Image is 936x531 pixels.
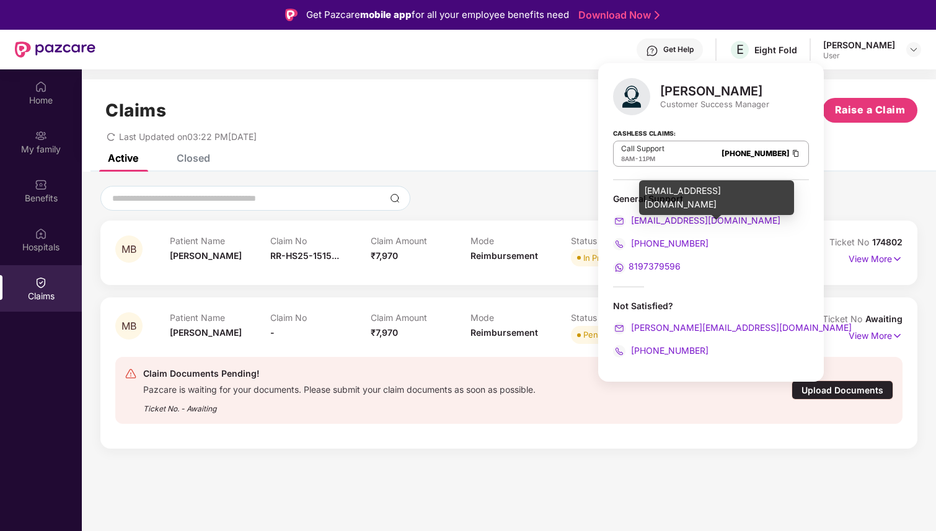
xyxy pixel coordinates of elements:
[613,322,625,335] img: svg+xml;base64,PHN2ZyB4bWxucz0iaHR0cDovL3d3dy53My5vcmcvMjAwMC9zdmciIHdpZHRoPSIyMCIgaGVpZ2h0PSIyMC...
[613,261,625,274] img: svg+xml;base64,PHN2ZyB4bWxucz0iaHR0cDovL3d3dy53My5vcmcvMjAwMC9zdmciIHdpZHRoPSIyMCIgaGVpZ2h0PSIyMC...
[143,395,536,415] div: Ticket No. - Awaiting
[823,98,917,123] button: Raise a Claim
[108,152,138,164] div: Active
[613,345,625,358] img: svg+xml;base64,PHN2ZyB4bWxucz0iaHR0cDovL3d3dy53My5vcmcvMjAwMC9zdmciIHdpZHRoPSIyMCIgaGVpZ2h0PSIyMC...
[872,237,903,247] span: 174802
[613,300,809,312] div: Not Satisfied?
[470,312,571,323] p: Mode
[638,155,655,162] span: 11PM
[791,148,801,159] img: Clipboard Icon
[823,51,895,61] div: User
[578,9,656,22] a: Download Now
[121,244,136,255] span: MB
[849,326,903,343] p: View More
[639,180,794,215] div: [EMAIL_ADDRESS][DOMAIN_NAME]
[143,366,536,381] div: Claim Documents Pending!
[35,178,47,191] img: svg+xml;base64,PHN2ZyBpZD0iQmVuZWZpdHMiIHhtbG5zPSJodHRwOi8vd3d3LnczLm9yZy8yMDAwL3N2ZyIgd2lkdGg9Ij...
[583,252,623,264] div: In Process
[629,215,780,226] span: [EMAIL_ADDRESS][DOMAIN_NAME]
[371,327,398,338] span: ₹7,970
[660,99,769,110] div: Customer Success Manager
[470,327,538,338] span: Reimbursement
[105,100,166,121] h1: Claims
[371,312,471,323] p: Claim Amount
[613,193,809,204] div: General Support
[371,235,471,246] p: Claim Amount
[736,42,744,57] span: E
[270,312,371,323] p: Claim No
[177,152,210,164] div: Closed
[270,235,371,246] p: Claim No
[35,227,47,240] img: svg+xml;base64,PHN2ZyBpZD0iSG9zcGl0YWxzIiB4bWxucz0iaHR0cDovL3d3dy53My5vcmcvMjAwMC9zdmciIHdpZHRoPS...
[613,238,709,248] a: [PHONE_NUMBER]
[125,367,137,380] img: svg+xml;base64,PHN2ZyB4bWxucz0iaHR0cDovL3d3dy53My5vcmcvMjAwMC9zdmciIHdpZHRoPSIyNCIgaGVpZ2h0PSIyNC...
[629,345,709,356] span: [PHONE_NUMBER]
[270,327,275,338] span: -
[629,261,681,271] span: 8197379596
[360,9,412,20] strong: mobile app
[621,144,664,154] p: Call Support
[121,321,136,331] span: MB
[613,322,852,333] a: [PERSON_NAME][EMAIL_ADDRESS][DOMAIN_NAME]
[823,314,865,324] span: Ticket No
[613,193,809,274] div: General Support
[107,131,115,142] span: redo
[613,345,709,356] a: [PHONE_NUMBER]
[792,380,893,400] div: Upload Documents
[621,154,664,164] div: -
[270,250,339,261] span: RR-HS25-1515...
[35,81,47,93] img: svg+xml;base64,PHN2ZyBpZD0iSG9tZSIgeG1sbnM9Imh0dHA6Ly93d3cudzMub3JnLzIwMDAvc3ZnIiB3aWR0aD0iMjAiIG...
[119,131,257,142] span: Last Updated on 03:22 PM[DATE]
[892,252,903,266] img: svg+xml;base64,PHN2ZyB4bWxucz0iaHR0cDovL3d3dy53My5vcmcvMjAwMC9zdmciIHdpZHRoPSIxNyIgaGVpZ2h0PSIxNy...
[892,329,903,343] img: svg+xml;base64,PHN2ZyB4bWxucz0iaHR0cDovL3d3dy53My5vcmcvMjAwMC9zdmciIHdpZHRoPSIxNyIgaGVpZ2h0PSIxNy...
[865,314,903,324] span: Awaiting
[170,235,270,246] p: Patient Name
[571,235,671,246] p: Status
[35,276,47,289] img: svg+xml;base64,PHN2ZyBpZD0iQ2xhaW0iIHhtbG5zPSJodHRwOi8vd3d3LnczLm9yZy8yMDAwL3N2ZyIgd2lkdGg9IjIwIi...
[655,9,660,22] img: Stroke
[823,39,895,51] div: [PERSON_NAME]
[613,215,625,227] img: svg+xml;base64,PHN2ZyB4bWxucz0iaHR0cDovL3d3dy53My5vcmcvMjAwMC9zdmciIHdpZHRoPSIyMCIgaGVpZ2h0PSIyMC...
[583,328,660,341] div: Pending Documents
[646,45,658,57] img: svg+xml;base64,PHN2ZyBpZD0iSGVscC0zMngzMiIgeG1sbnM9Imh0dHA6Ly93d3cudzMub3JnLzIwMDAvc3ZnIiB3aWR0aD...
[390,193,400,203] img: svg+xml;base64,PHN2ZyBpZD0iU2VhcmNoLTMyeDMyIiB4bWxucz0iaHR0cDovL3d3dy53My5vcmcvMjAwMC9zdmciIHdpZH...
[285,9,298,21] img: Logo
[306,7,569,22] div: Get Pazcare for all your employee benefits need
[613,126,676,139] strong: Cashless Claims:
[849,249,903,266] p: View More
[613,300,809,358] div: Not Satisfied?
[754,44,797,56] div: Eight Fold
[629,322,852,333] span: [PERSON_NAME][EMAIL_ADDRESS][DOMAIN_NAME]
[571,312,671,323] p: Status
[170,250,242,261] span: [PERSON_NAME]
[613,261,681,271] a: 8197379596
[170,327,242,338] span: [PERSON_NAME]
[629,238,709,248] span: [PHONE_NUMBER]
[722,149,790,158] a: [PHONE_NUMBER]
[909,45,919,55] img: svg+xml;base64,PHN2ZyBpZD0iRHJvcGRvd24tMzJ4MzIiIHhtbG5zPSJodHRwOi8vd3d3LnczLm9yZy8yMDAwL3N2ZyIgd2...
[663,45,694,55] div: Get Help
[170,312,270,323] p: Patient Name
[143,381,536,395] div: Pazcare is waiting for your documents. Please submit your claim documents as soon as possible.
[835,102,906,118] span: Raise a Claim
[35,129,47,142] img: svg+xml;base64,PHN2ZyB3aWR0aD0iMjAiIGhlaWdodD0iMjAiIHZpZXdCb3g9IjAgMCAyMCAyMCIgZmlsbD0ibm9uZSIgeG...
[371,250,398,261] span: ₹7,970
[613,78,650,115] img: svg+xml;base64,PHN2ZyB4bWxucz0iaHR0cDovL3d3dy53My5vcmcvMjAwMC9zdmciIHhtbG5zOnhsaW5rPSJodHRwOi8vd3...
[470,235,571,246] p: Mode
[470,250,538,261] span: Reimbursement
[829,237,872,247] span: Ticket No
[613,215,780,226] a: [EMAIL_ADDRESS][DOMAIN_NAME]
[613,238,625,250] img: svg+xml;base64,PHN2ZyB4bWxucz0iaHR0cDovL3d3dy53My5vcmcvMjAwMC9zdmciIHdpZHRoPSIyMCIgaGVpZ2h0PSIyMC...
[621,155,635,162] span: 8AM
[660,84,769,99] div: [PERSON_NAME]
[15,42,95,58] img: New Pazcare Logo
